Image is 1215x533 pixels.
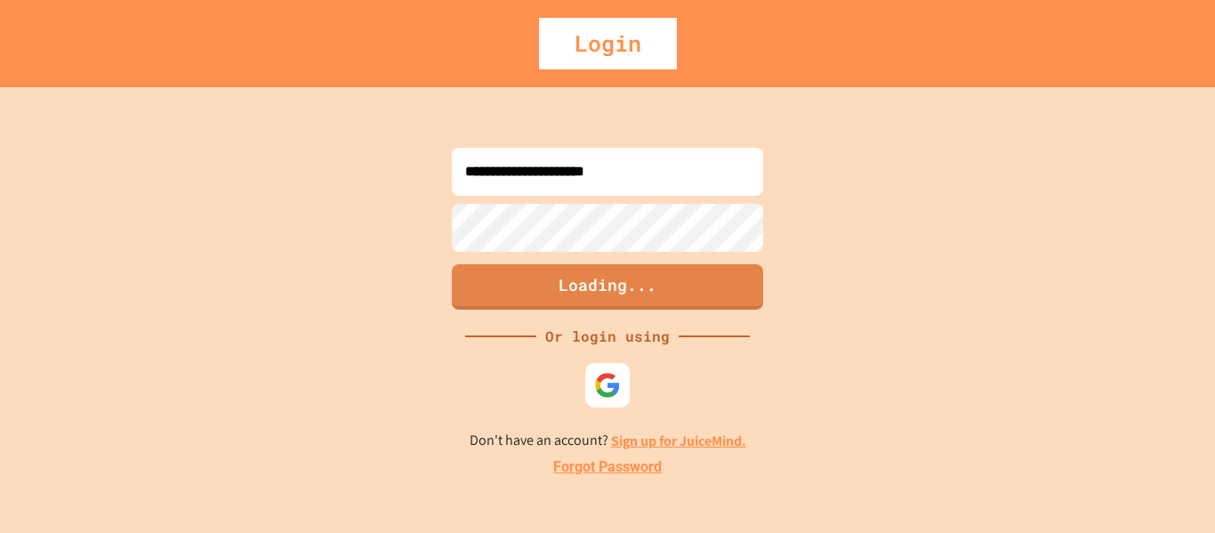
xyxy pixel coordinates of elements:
button: Loading... [452,264,763,310]
p: Don't have an account? [470,430,746,452]
a: Forgot Password [553,456,662,478]
div: Login [539,18,677,69]
a: Sign up for JuiceMind. [611,432,746,450]
div: Or login using [536,326,679,347]
img: google-icon.svg [594,372,621,399]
